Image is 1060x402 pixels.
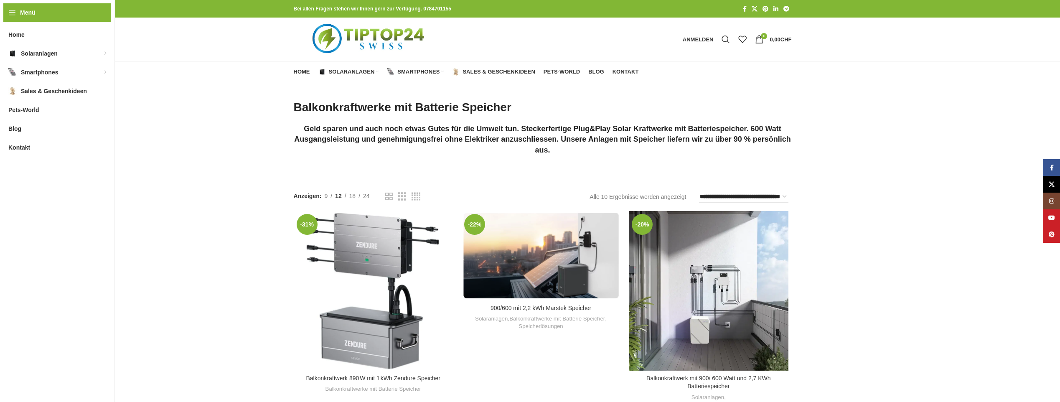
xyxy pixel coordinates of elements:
a: Logo der Website [294,36,445,42]
a: Rasteransicht 3 [398,191,406,202]
img: Solaranlagen [318,68,326,76]
img: Smartphones [387,68,394,76]
span: Smartphones [21,65,58,80]
a: Rasteransicht 4 [412,191,420,202]
span: Home [294,69,310,75]
a: Balkonkraftwerke mit Batterie Speicher [509,315,605,323]
a: Pets-World [544,64,580,80]
a: Balkonkraftwerk mit 900/ 600 Watt und 2,7 KWh Batteriespeicher [646,375,771,390]
a: Balkonkraftwerk 890 W mit 1 kWh Zendure Speicher [306,375,440,382]
a: X Social Link [1043,176,1060,193]
a: Blog [588,64,604,80]
bdi: 0,00 [770,36,791,43]
div: , , [465,315,616,331]
a: Facebook Social Link [1043,159,1060,176]
a: 900/600 mit 2,2 kWh Marstek Speicher [491,305,591,311]
img: Smartphones [8,68,17,76]
span: Sales & Geschenkideen [21,84,87,99]
select: Shop-Reihenfolge [699,191,788,203]
a: Speicherlösungen [519,323,563,331]
span: 0 [761,33,767,39]
span: Anmelden [683,37,714,42]
a: Solaranlagen [475,315,508,323]
img: Sales & Geschenkideen [8,87,17,95]
a: Telegram Social Link [781,3,792,15]
img: Tiptop24 Nachhaltige & Faire Produkte [294,18,445,61]
h1: Balkonkraftwerke mit Batterie Speicher [294,99,792,115]
span: Menü [20,8,36,17]
span: Kontakt [8,140,30,155]
a: Balkonkraftwerke mit Batterie Speicher [325,385,421,393]
strong: Geld sparen und auch noch etwas Gutes für die Umwelt tun. Steckerfertige Plug&Play Solar Kraftwer... [294,125,791,154]
a: X Social Link [749,3,760,15]
a: 0 0,00CHF [751,31,796,48]
img: Solaranlagen [8,49,17,58]
span: -22% [464,214,485,235]
a: Smartphones [387,64,444,80]
a: Suche [717,31,734,48]
a: 12 [332,191,345,201]
span: Smartphones [397,69,440,75]
a: Kontakt [613,64,639,80]
span: Kontakt [613,69,639,75]
span: -31% [297,214,318,235]
a: Pinterest Social Link [1043,226,1060,243]
span: Pets-World [8,102,39,117]
a: 900/600 mit 2,2 kWh Marstek Speicher [461,211,620,300]
a: Facebook Social Link [740,3,749,15]
span: Home [8,27,25,42]
span: Blog [588,69,604,75]
span: -20% [632,214,653,235]
div: Meine Wunschliste [734,31,751,48]
a: LinkedIn Social Link [771,3,781,15]
a: 9 [321,191,330,201]
span: 24 [363,193,370,199]
a: 24 [360,191,373,201]
span: Sales & Geschenkideen [463,69,535,75]
a: Rasteransicht 2 [385,191,393,202]
span: CHF [780,36,792,43]
span: 9 [324,193,328,199]
span: Pets-World [544,69,580,75]
a: Home [294,64,310,80]
a: 18 [346,191,359,201]
a: Pinterest Social Link [760,3,771,15]
span: Anzeigen [294,191,322,201]
div: Hauptnavigation [290,64,643,80]
span: 12 [335,193,342,199]
p: Alle 10 Ergebnisse werden angezeigt [590,192,686,201]
a: Solaranlagen [318,64,379,80]
span: Solaranlagen [21,46,58,61]
a: Instagram Social Link [1043,193,1060,209]
a: YouTube Social Link [1043,209,1060,226]
img: Sales & Geschenkideen [452,68,460,76]
span: 18 [349,193,356,199]
a: Balkonkraftwerk mit 900/ 600 Watt und 2,7 KWh Batteriespeicher [629,211,788,370]
a: Solaranlagen [691,394,724,402]
a: Anmelden [679,31,718,48]
span: Blog [8,121,21,136]
strong: Bei allen Fragen stehen wir Ihnen gern zur Verfügung. 0784701155 [294,6,451,12]
span: Solaranlagen [329,69,375,75]
a: Balkonkraftwerk 890 W mit 1 kWh Zendure Speicher [294,211,453,370]
a: Sales & Geschenkideen [452,64,535,80]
